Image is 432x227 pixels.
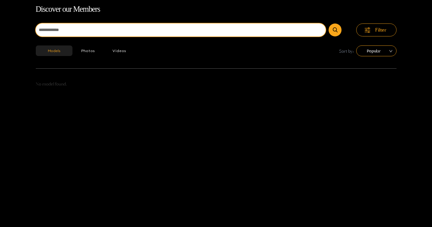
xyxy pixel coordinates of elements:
span: Popular [361,46,392,55]
button: Filter [356,23,397,36]
button: Photos [72,45,104,56]
h1: Discover our Members [36,3,397,16]
span: Sort by: [339,48,354,54]
span: Filter [375,26,387,33]
button: Videos [104,45,135,56]
button: Models [36,45,72,56]
p: No model found. [36,81,397,88]
button: Submit Search [329,23,342,36]
div: sort [356,45,397,56]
